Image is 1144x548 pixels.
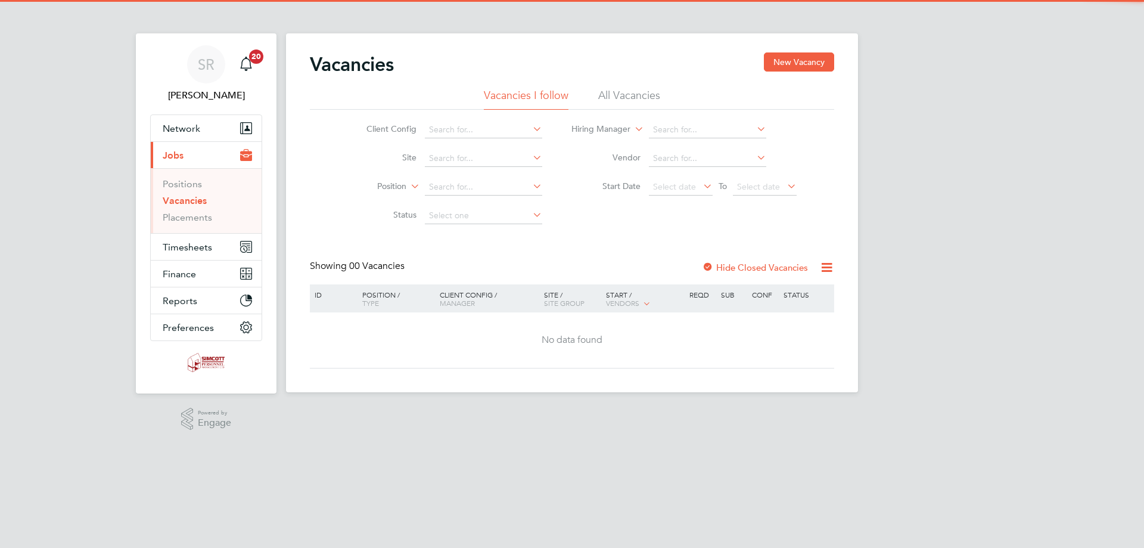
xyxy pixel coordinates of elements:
[163,295,197,306] span: Reports
[151,261,262,287] button: Finance
[702,262,808,273] label: Hide Closed Vacancies
[425,179,542,196] input: Search for...
[234,45,258,83] a: 20
[440,298,475,308] span: Manager
[163,150,184,161] span: Jobs
[151,168,262,233] div: Jobs
[353,284,437,313] div: Position /
[163,268,196,280] span: Finance
[562,123,630,135] label: Hiring Manager
[312,334,832,346] div: No data found
[151,314,262,340] button: Preferences
[653,181,696,192] span: Select date
[198,57,214,72] span: SR
[718,284,749,305] div: Sub
[310,260,407,273] div: Showing
[151,115,262,141] button: Network
[781,284,832,305] div: Status
[312,284,353,305] div: ID
[151,234,262,260] button: Timesheets
[606,298,639,308] span: Vendors
[749,284,780,305] div: Conf
[544,298,585,308] span: Site Group
[349,260,405,272] span: 00 Vacancies
[163,322,214,333] span: Preferences
[649,122,766,138] input: Search for...
[737,181,780,192] span: Select date
[484,88,568,110] li: Vacancies I follow
[163,195,207,206] a: Vacancies
[151,287,262,314] button: Reports
[188,353,225,372] img: simcott-logo-retina.png
[150,45,262,103] a: SR[PERSON_NAME]
[598,88,660,110] li: All Vacancies
[163,178,202,190] a: Positions
[249,49,263,64] span: 20
[338,181,406,193] label: Position
[310,52,394,76] h2: Vacancies
[603,284,686,314] div: Start /
[541,284,604,313] div: Site /
[437,284,541,313] div: Client Config /
[348,152,416,163] label: Site
[198,418,231,428] span: Engage
[425,208,542,224] input: Select one
[649,150,766,167] input: Search for...
[572,152,641,163] label: Vendor
[163,123,200,134] span: Network
[150,353,262,372] a: Go to home page
[136,33,276,394] nav: Main navigation
[686,284,717,305] div: Reqd
[764,52,834,72] button: New Vacancy
[362,298,379,308] span: Type
[425,150,542,167] input: Search for...
[715,178,730,194] span: To
[163,242,212,253] span: Timesheets
[151,142,262,168] button: Jobs
[181,408,232,431] a: Powered byEngage
[572,181,641,191] label: Start Date
[348,123,416,134] label: Client Config
[163,212,212,223] a: Placements
[348,209,416,220] label: Status
[198,408,231,418] span: Powered by
[425,122,542,138] input: Search for...
[150,88,262,103] span: Scott Ridgers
